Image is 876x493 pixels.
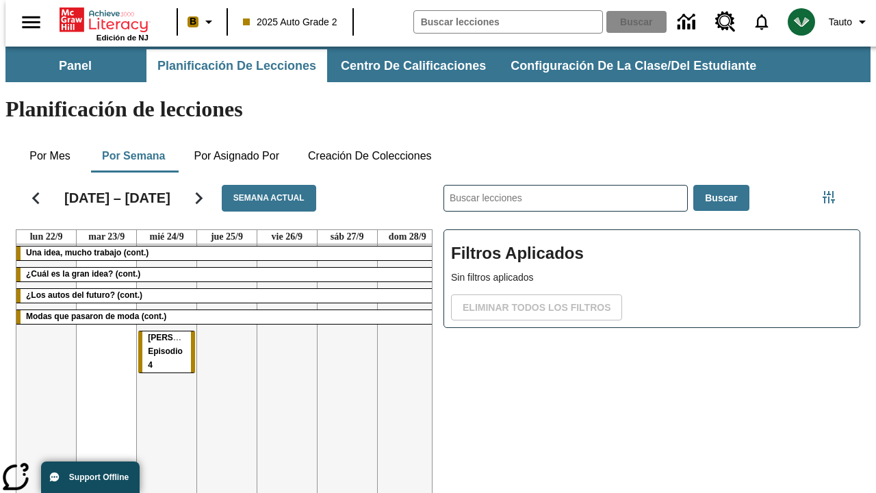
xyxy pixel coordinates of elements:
[148,333,220,370] span: Elena Menope: Episodio 4
[26,269,140,279] span: ¿Cuál es la gran idea? (cont.)
[788,8,815,36] img: avatar image
[829,15,852,29] span: Tauto
[91,140,176,173] button: Por semana
[96,34,149,42] span: Edición de NJ
[16,289,437,303] div: ¿Los autos del futuro? (cont.)
[269,230,306,244] a: 26 de septiembre de 2025
[147,230,187,244] a: 24 de septiembre de 2025
[328,230,367,244] a: 27 de septiembre de 2025
[7,49,144,82] button: Panel
[60,5,149,42] div: Portada
[26,312,166,321] span: Modas que pasaron de moda (cont.)
[41,462,140,493] button: Support Offline
[5,49,769,82] div: Subbarra de navegación
[222,185,316,212] button: Semana actual
[183,140,290,173] button: Por asignado por
[5,47,871,82] div: Subbarra de navegación
[138,331,195,372] div: Elena Menope: Episodio 4
[64,190,170,206] h2: [DATE] – [DATE]
[451,237,853,270] h2: Filtros Aplicados
[780,4,823,40] button: Escoja un nuevo avatar
[190,13,196,30] span: B
[823,10,876,34] button: Perfil/Configuración
[146,49,327,82] button: Planificación de lecciones
[341,58,486,74] span: Centro de calificaciones
[443,229,860,328] div: Filtros Aplicados
[511,58,756,74] span: Configuración de la clase/del estudiante
[243,15,337,29] span: 2025 Auto Grade 2
[693,185,749,212] button: Buscar
[86,230,127,244] a: 23 de septiembre de 2025
[181,181,216,216] button: Seguir
[386,230,429,244] a: 28 de septiembre de 2025
[26,290,142,300] span: ¿Los autos del futuro? (cont.)
[16,140,84,173] button: Por mes
[414,11,602,33] input: Buscar campo
[27,230,66,244] a: 22 de septiembre de 2025
[60,6,149,34] a: Portada
[815,184,842,211] button: Menú lateral de filtros
[444,186,687,211] input: Buscar lecciones
[451,270,853,285] p: Sin filtros aplicados
[707,3,744,40] a: Centro de recursos, Se abrirá en una pestaña nueva.
[16,246,437,260] div: Una idea, mucho trabajo (cont.)
[26,248,149,257] span: Una idea, mucho trabajo (cont.)
[16,310,437,324] div: Modas que pasaron de moda (cont.)
[157,58,316,74] span: Planificación de lecciones
[16,268,437,281] div: ¿Cuál es la gran idea? (cont.)
[69,472,129,482] span: Support Offline
[18,181,53,216] button: Regresar
[330,49,497,82] button: Centro de calificaciones
[208,230,246,244] a: 25 de septiembre de 2025
[182,10,222,34] button: Boost El color de la clase es anaranjado claro. Cambiar el color de la clase.
[5,97,871,122] h1: Planificación de lecciones
[744,4,780,40] a: Notificaciones
[500,49,767,82] button: Configuración de la clase/del estudiante
[59,58,92,74] span: Panel
[297,140,443,173] button: Creación de colecciones
[669,3,707,41] a: Centro de información
[11,2,51,42] button: Abrir el menú lateral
